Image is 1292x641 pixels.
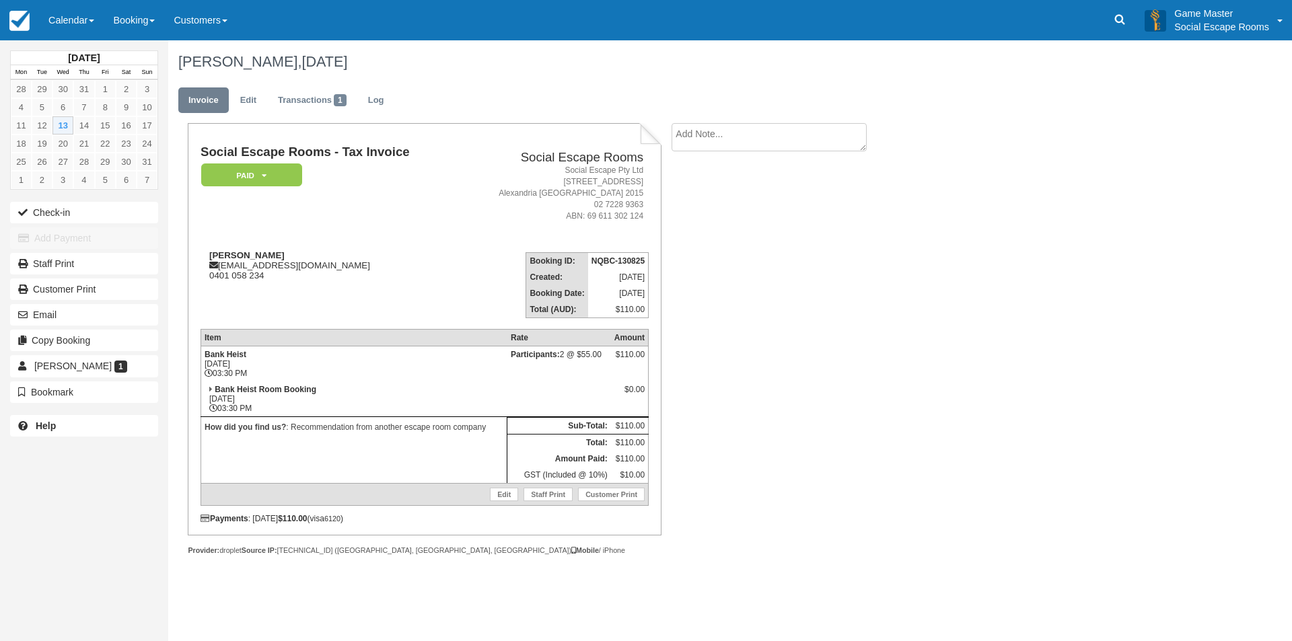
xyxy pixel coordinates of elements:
[11,171,32,189] a: 1
[11,80,32,98] a: 28
[137,65,157,80] th: Sun
[95,65,116,80] th: Fri
[463,151,643,165] h2: Social Escape Rooms
[73,116,94,135] a: 14
[73,98,94,116] a: 7
[507,467,611,484] td: GST (Included @ 10%)
[32,80,52,98] a: 29
[324,515,340,523] small: 6120
[201,514,248,523] strong: Payments
[73,80,94,98] a: 31
[36,420,56,431] b: Help
[73,153,94,171] a: 28
[9,11,30,31] img: checkfront-main-nav-mini-logo.png
[526,285,588,301] th: Booking Date:
[205,422,286,432] strong: How did you find us?
[578,488,645,501] a: Customer Print
[178,87,229,114] a: Invoice
[32,171,52,189] a: 2
[95,153,116,171] a: 29
[52,65,73,80] th: Wed
[614,350,645,370] div: $110.00
[507,451,611,467] th: Amount Paid:
[137,171,157,189] a: 7
[201,329,507,346] th: Item
[215,385,316,394] strong: Bank Heist Room Booking
[95,98,116,116] a: 8
[116,135,137,153] a: 23
[611,467,649,484] td: $10.00
[116,98,137,116] a: 9
[201,250,458,280] div: [EMAIL_ADDRESS][DOMAIN_NAME] 0401 058 234
[114,361,127,373] span: 1
[95,135,116,153] a: 22
[614,385,645,405] div: $0.00
[334,94,347,106] span: 1
[32,116,52,135] a: 12
[278,514,307,523] strong: $110.00
[32,153,52,171] a: 26
[116,116,137,135] a: 16
[201,514,649,523] div: : [DATE] (visa )
[68,52,100,63] strong: [DATE]
[230,87,266,114] a: Edit
[511,350,560,359] strong: Participants
[52,98,73,116] a: 6
[178,54,1127,70] h1: [PERSON_NAME],
[52,153,73,171] a: 27
[588,269,649,285] td: [DATE]
[32,135,52,153] a: 19
[10,381,158,403] button: Bookmark
[73,171,94,189] a: 4
[358,87,394,114] a: Log
[10,278,158,300] a: Customer Print
[137,98,157,116] a: 10
[611,417,649,434] td: $110.00
[11,116,32,135] a: 11
[137,153,157,171] a: 31
[137,80,157,98] a: 3
[52,80,73,98] a: 30
[611,451,649,467] td: $110.00
[95,80,116,98] a: 1
[52,135,73,153] a: 20
[73,65,94,80] th: Thu
[116,171,137,189] a: 6
[507,329,611,346] th: Rate
[507,417,611,434] th: Sub-Total:
[95,171,116,189] a: 5
[463,165,643,223] address: Social Escape Pty Ltd [STREET_ADDRESS] Alexandria [GEOGRAPHIC_DATA] 2015 02 7228 9363 ABN: 69 611...
[301,53,347,70] span: [DATE]
[588,301,649,318] td: $110.00
[611,434,649,451] td: $110.00
[201,381,507,417] td: [DATE] 03:30 PM
[10,355,158,377] a: [PERSON_NAME] 1
[116,153,137,171] a: 30
[10,227,158,249] button: Add Payment
[116,65,137,80] th: Sat
[137,135,157,153] a: 24
[188,545,661,556] div: droplet [TECHNICAL_ID] ([GEOGRAPHIC_DATA], [GEOGRAPHIC_DATA], [GEOGRAPHIC_DATA]) / iPhone
[52,116,73,135] a: 13
[10,253,158,274] a: Staff Print
[205,420,503,434] p: : Recommendation from another escape room company
[1174,20,1269,34] p: Social Escape Rooms
[11,65,32,80] th: Mon
[11,98,32,116] a: 4
[10,202,158,223] button: Check-in
[10,304,158,326] button: Email
[10,415,158,437] a: Help
[526,269,588,285] th: Created:
[526,301,588,318] th: Total (AUD):
[205,350,246,359] strong: Bank Heist
[32,98,52,116] a: 5
[526,252,588,269] th: Booking ID:
[209,250,285,260] strong: [PERSON_NAME]
[10,330,158,351] button: Copy Booking
[1174,7,1269,20] p: Game Master
[116,80,137,98] a: 2
[490,488,518,501] a: Edit
[11,153,32,171] a: 25
[1145,9,1166,31] img: A3
[95,116,116,135] a: 15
